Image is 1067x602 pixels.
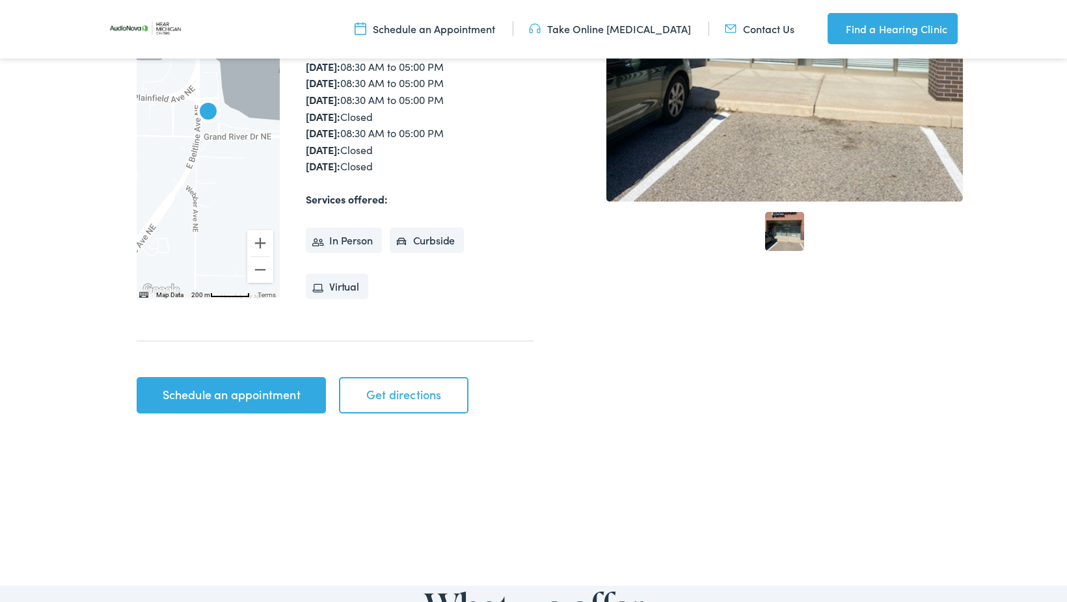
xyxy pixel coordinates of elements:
div: 08:30 AM to 05:00 PM 08:30 AM to 05:00 PM 08:30 AM to 05:00 PM Closed 08:30 AM to 05:00 PM Closed... [306,59,533,175]
a: Take Online [MEDICAL_DATA] [529,21,691,36]
img: utility icon [529,21,541,36]
strong: [DATE]: [306,59,340,73]
a: 1 [765,212,804,251]
span: 200 m [191,291,210,298]
img: utility icon [355,21,366,36]
a: Terms (opens in new tab) [258,291,276,298]
strong: Services offered: [306,192,388,206]
strong: [DATE]: [306,142,340,157]
a: Open this area in Google Maps (opens a new window) [140,281,183,298]
img: utility icon [828,21,839,36]
strong: [DATE]: [306,92,340,107]
button: Zoom out [247,257,273,283]
button: Keyboard shortcuts [139,291,148,300]
img: Google [140,281,183,298]
li: In Person [306,228,382,254]
a: Find a Hearing Clinic [828,13,958,44]
button: Map Data [156,291,183,300]
button: Zoom in [247,230,273,256]
img: utility icon [725,21,736,36]
strong: [DATE]: [306,75,340,90]
li: Virtual [306,274,368,300]
strong: [DATE]: [306,109,340,124]
button: Map Scale: 200 m per 57 pixels [187,289,254,298]
strong: [DATE]: [306,159,340,173]
a: Schedule an appointment [137,377,326,413]
a: Get directions [339,377,468,413]
a: Contact Us [725,21,794,36]
li: Curbside [390,228,465,254]
div: AudioNova [193,98,224,129]
a: Schedule an Appointment [355,21,495,36]
strong: [DATE]: [306,125,340,140]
